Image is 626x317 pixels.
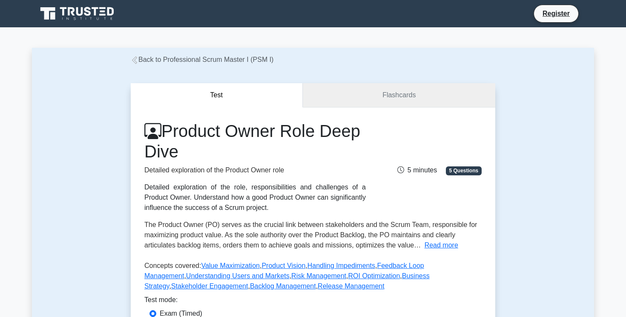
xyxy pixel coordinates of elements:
span: The Product Owner (PO) serves as the crucial link between stakeholders and the Scrum Team, respon... [144,221,477,249]
a: Understanding Users and Markets [186,272,290,279]
a: Risk Management [291,272,346,279]
a: Value Maximization [201,262,260,269]
a: Handling Impediments [307,262,375,269]
button: Test [131,83,303,108]
a: Back to Professional Scrum Master I (PSM I) [131,56,273,63]
span: 5 Questions [446,166,482,175]
a: Release Management [318,282,385,290]
a: Flashcards [303,83,495,108]
a: Feedback Loop Management [144,262,424,279]
p: Detailed exploration of the Product Owner role [144,165,366,175]
button: Read more [425,240,458,250]
div: Test mode: [144,295,482,308]
a: Product Vision [261,262,305,269]
div: Detailed exploration of the role, responsibilities and challenges of a Product Owner. Understand ... [144,182,366,213]
a: Backlog Management [250,282,316,290]
h1: Product Owner Role Deep Dive [144,121,366,162]
p: Concepts covered: , , , , , , , , , , [144,261,482,295]
a: Stakeholder Engagement [171,282,248,290]
a: Register [537,8,575,19]
a: ROI Optimization [348,272,400,279]
span: 5 minutes [397,166,437,174]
